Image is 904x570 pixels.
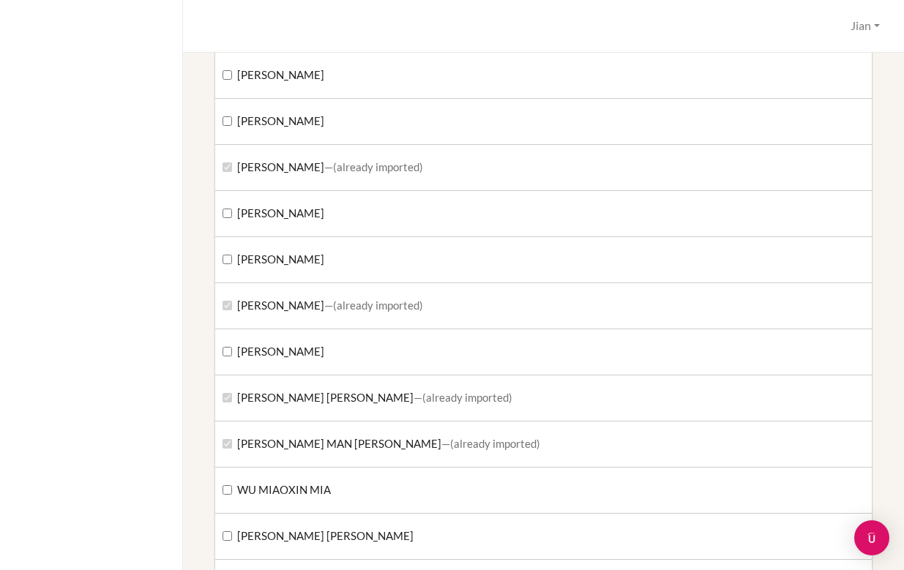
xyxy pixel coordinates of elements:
[223,485,232,495] input: WU MIAOXIN MIA
[223,439,232,449] input: [PERSON_NAME] MAN [PERSON_NAME](already imported)
[223,67,324,83] label: [PERSON_NAME]
[844,12,886,40] button: Jian
[854,520,889,555] div: Open Intercom Messenger
[223,344,324,360] label: [PERSON_NAME]
[223,206,324,222] label: [PERSON_NAME]
[223,113,324,130] label: [PERSON_NAME]
[414,391,512,404] span: (already imported)
[223,116,232,126] input: [PERSON_NAME]
[223,393,232,402] input: [PERSON_NAME] [PERSON_NAME](already imported)
[324,299,423,312] span: (already imported)
[223,209,232,218] input: [PERSON_NAME]
[223,252,324,268] label: [PERSON_NAME]
[441,437,540,450] span: (already imported)
[223,531,232,541] input: [PERSON_NAME] [PERSON_NAME]
[223,390,512,406] label: [PERSON_NAME] [PERSON_NAME]
[223,255,232,264] input: [PERSON_NAME]
[324,160,423,173] span: (already imported)
[223,436,540,452] label: [PERSON_NAME] MAN [PERSON_NAME]
[223,482,331,498] label: WU MIAOXIN MIA
[223,528,414,544] label: [PERSON_NAME] [PERSON_NAME]
[223,162,232,172] input: [PERSON_NAME](already imported)
[223,298,423,314] label: [PERSON_NAME]
[223,160,423,176] label: [PERSON_NAME]
[223,70,232,80] input: [PERSON_NAME]
[223,347,232,356] input: [PERSON_NAME]
[223,301,232,310] input: [PERSON_NAME](already imported)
